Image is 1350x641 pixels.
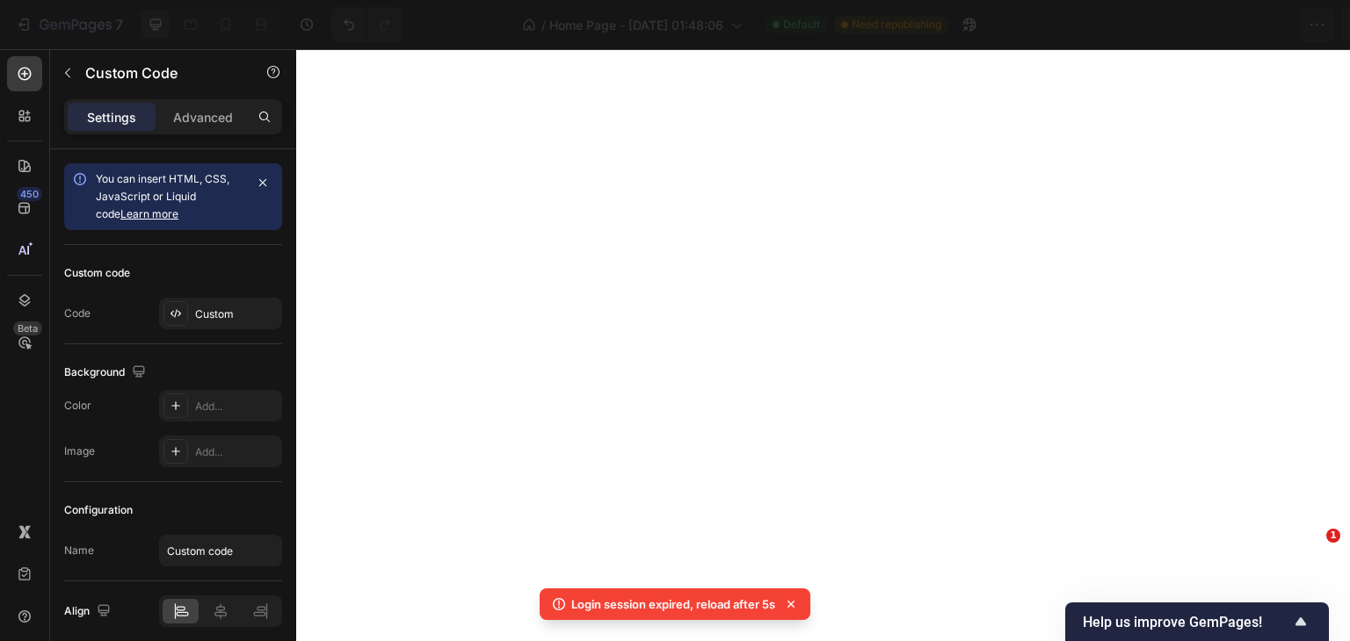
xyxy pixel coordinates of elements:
[549,16,723,34] span: Home Page - [DATE] 01:48:06
[173,108,233,126] p: Advanced
[195,399,278,414] div: Add...
[296,49,1350,641] iframe: Design area
[571,595,775,613] p: Login session expired, reload after 5s
[1183,18,1212,32] span: Save
[1248,16,1292,34] div: Publish
[1083,611,1311,632] button: Show survey - Help us improve GemPages!
[852,17,941,32] span: Need republishing
[783,17,820,32] span: Default
[115,14,123,35] p: 7
[120,207,178,220] a: Learn more
[1083,614,1290,630] span: Help us improve GemPages!
[64,398,91,414] div: Color
[64,265,130,281] div: Custom code
[7,7,131,42] button: 7
[87,108,136,126] p: Settings
[13,321,42,335] div: Beta
[64,361,149,385] div: Background
[64,443,95,459] div: Image
[64,306,91,321] div: Code
[64,502,133,518] div: Configuration
[195,306,278,322] div: Custom
[17,187,42,201] div: 450
[1290,555,1332,597] iframe: Intercom live chat
[1326,529,1340,543] span: 1
[331,7,403,42] div: Undo/Redo
[85,62,235,83] p: Custom Code
[64,600,114,623] div: Align
[541,16,546,34] span: /
[96,172,229,220] span: You can insert HTML, CSS, JavaScript or Liquid code
[195,444,278,460] div: Add...
[1168,7,1226,42] button: Save
[64,543,94,558] div: Name
[1233,7,1307,42] button: Publish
